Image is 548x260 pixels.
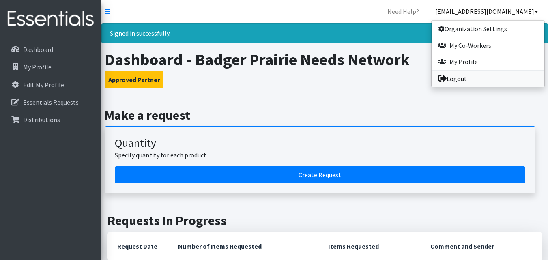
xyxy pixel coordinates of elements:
[115,166,525,183] a: Create a request by quantity
[23,81,64,89] p: Edit My Profile
[115,150,525,160] p: Specify quantity for each product.
[3,94,98,110] a: Essentials Requests
[101,23,548,43] div: Signed in successfully.
[23,98,79,106] p: Essentials Requests
[3,112,98,128] a: Distributions
[3,5,98,32] img: HumanEssentials
[432,37,544,54] a: My Co-Workers
[432,54,544,70] a: My Profile
[381,3,426,19] a: Need Help?
[3,59,98,75] a: My Profile
[105,107,545,123] h2: Make a request
[432,21,544,37] a: Organization Settings
[105,50,545,69] h1: Dashboard - Badger Prairie Needs Network
[115,136,525,150] h3: Quantity
[105,71,163,88] button: Approved Partner
[432,71,544,87] a: Logout
[23,116,60,124] p: Distributions
[3,77,98,93] a: Edit My Profile
[429,3,545,19] a: [EMAIL_ADDRESS][DOMAIN_NAME]
[3,41,98,58] a: Dashboard
[107,213,542,228] h2: Requests In Progress
[23,63,52,71] p: My Profile
[23,45,53,54] p: Dashboard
